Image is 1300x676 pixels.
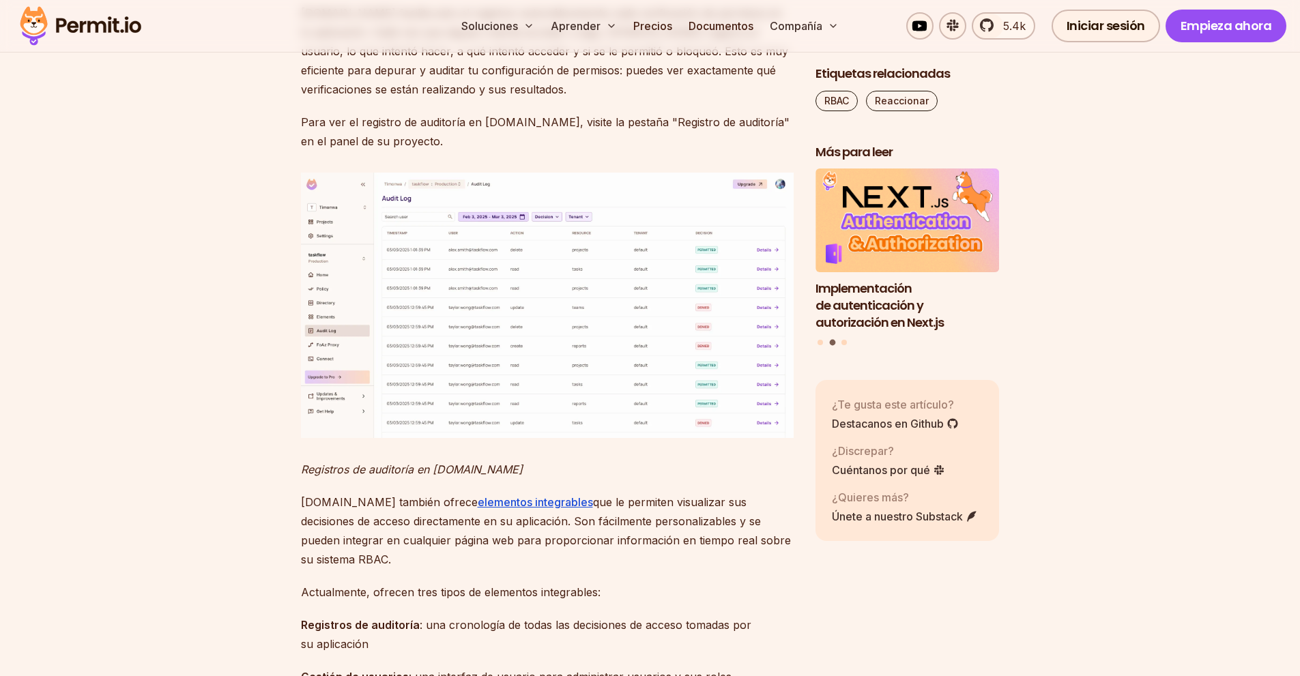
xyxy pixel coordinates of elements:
button: Ir a la diapositiva 3 [841,340,847,345]
a: Reaccionar [866,91,938,111]
font: Más para leer [815,143,893,160]
font: Para ver el registro de auditoría en [DOMAIN_NAME], visite la pestaña "Registro de auditoría" en ... [301,115,790,148]
font: Actualmente, ofrecen tres tipos de elementos integrables: [301,585,601,599]
font: Aprender [551,19,601,33]
a: Destacanos en Github [832,415,959,432]
a: Cuéntanos por qué [832,462,945,478]
a: elementos integrables [478,495,593,509]
img: imagen.png [301,173,794,438]
font: : una cronología de todas las decisiones de acceso tomadas por su aplicación [301,618,751,651]
button: Aprender [545,12,622,40]
a: 5.4k [972,12,1035,40]
a: Únete a nuestro Substack [832,508,978,525]
font: Iniciar sesión [1067,17,1145,34]
button: Ir a la diapositiva 1 [818,340,823,345]
font: Precios [633,19,672,33]
div: Publicaciones [815,169,1000,348]
a: Implementación de autenticación y autorización en Next.jsImplementación de autenticación y autori... [815,169,1000,332]
font: 5.4k [1003,19,1026,33]
font: [DOMAIN_NAME] facilita esto al registrar automáticamente cada verificación de permisos en tu apli... [301,6,788,96]
font: Empieza ahora [1181,17,1272,34]
font: ¿Quieres más? [832,490,909,504]
font: Reaccionar [875,95,929,106]
a: Empieza ahora [1166,10,1287,42]
font: Registros de auditoría [301,618,420,632]
font: RBAC [824,95,849,106]
font: ¿Te gusta este artículo? [832,398,954,411]
font: Soluciones [461,19,518,33]
a: Documentos [683,12,759,40]
font: Documentos [689,19,753,33]
font: Etiquetas relacionadas [815,65,950,82]
font: Compañía [770,19,822,33]
button: Compañía [764,12,844,40]
img: Logotipo del permiso [14,3,147,49]
img: Implementación de autenticación y autorización en Next.js [815,169,1000,273]
a: Iniciar sesión [1052,10,1160,42]
font: Registros de auditoría en [DOMAIN_NAME] [301,462,523,476]
button: Ir a la diapositiva 2 [829,340,835,346]
font: ¿Discrepar? [832,444,894,458]
font: [DOMAIN_NAME] también ofrece [301,495,478,509]
a: RBAC [815,91,858,111]
li: 2 de 3 [815,169,1000,332]
font: Implementación de autenticación y autorización en Next.js [815,280,944,331]
a: Precios [628,12,678,40]
button: Soluciones [456,12,540,40]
